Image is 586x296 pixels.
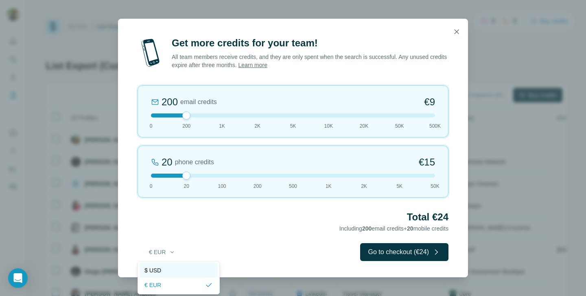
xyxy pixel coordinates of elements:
span: 100 [218,183,226,190]
span: email credits [180,97,217,107]
span: 50K [395,122,404,130]
span: 5K [396,183,402,190]
span: 50K [431,183,439,190]
a: Learn more [238,62,267,68]
span: $ USD [144,266,161,274]
span: Including email credits + mobile credits [339,225,448,232]
div: 200 [162,96,178,109]
span: 5K [290,122,296,130]
span: 500 [289,183,297,190]
h2: Total €24 [138,211,448,224]
span: 200 [362,225,372,232]
span: 0 [150,183,153,190]
span: 200 [182,122,190,130]
span: 2K [361,183,367,190]
span: 500K [429,122,441,130]
span: 1K [219,122,225,130]
div: 20 [162,156,173,169]
button: € EUR [143,245,181,259]
div: Open Intercom Messenger [8,268,28,288]
p: All team members receive credits, and they are only spent when the search is successful. Any unus... [172,53,448,69]
span: 2K [254,122,260,130]
span: €9 [424,96,435,109]
span: phone credits [175,157,214,167]
span: 20K [360,122,368,130]
span: 20 [184,183,189,190]
img: mobile-phone [138,37,164,69]
span: 10K [324,122,333,130]
span: 200 [254,183,262,190]
span: 0 [150,122,153,130]
span: €15 [419,156,435,169]
button: Go to checkout (€24) [360,243,448,261]
span: 20 [407,225,413,232]
span: 1K [326,183,332,190]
